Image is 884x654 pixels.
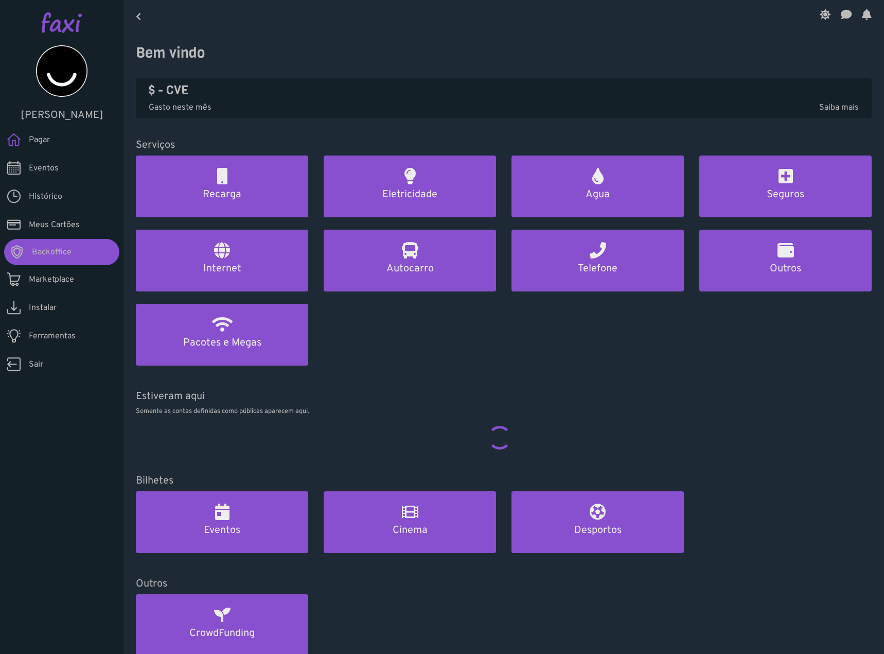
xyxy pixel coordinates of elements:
a: Desportos [511,491,684,553]
a: Backoffice [4,239,119,265]
a: Eletricidade [324,156,496,217]
h5: CrowdFunding [148,627,296,640]
h5: Autocarro [336,263,484,275]
span: Instalar [29,302,57,314]
h5: [PERSON_NAME] [15,109,108,122]
h5: Estiveram aqui [136,390,872,403]
p: Somente as contas definidas como públicas aparecem aqui. [136,407,872,417]
h5: Desportos [524,524,671,537]
a: Outros [699,230,872,291]
span: Meus Cartões [29,219,80,231]
h5: Recarga [148,188,296,201]
h5: Outros [712,263,859,275]
a: [PERSON_NAME] [15,45,108,122]
h5: Internet [148,263,296,275]
h5: Bilhetes [136,475,872,487]
span: Ferramentas [29,330,76,342]
a: Telefone [511,230,684,291]
h3: Bem vindo [136,44,872,62]
h5: Pacotes e Megas [148,337,296,349]
span: Marketplace [29,273,74,286]
p: Gasto neste mês [149,101,859,114]
a: Seguros [699,156,872,217]
h4: $ - CVE [149,83,859,98]
a: Pacotes e Megas [136,304,308,366]
h5: Seguros [712,188,859,201]
a: $ - CVE Gasto neste mêsSaiba mais [149,83,859,114]
h5: Outros [136,578,872,590]
h5: Eventos [148,524,296,537]
a: Internet [136,230,308,291]
h5: Cinema [336,524,484,537]
span: Pagar [29,134,50,146]
a: Autocarro [324,230,496,291]
a: Cinema [324,491,496,553]
h5: Agua [524,188,671,201]
span: Histórico [29,191,62,203]
h5: Serviços [136,139,872,151]
a: Agua [511,156,684,217]
span: Sair [29,358,43,371]
span: Saiba mais [819,101,859,114]
h5: Eletricidade [336,188,484,201]
a: Recarga [136,156,308,217]
h5: Telefone [524,263,671,275]
span: Backoffice [32,246,72,259]
span: Eventos [29,162,59,175]
a: Eventos [136,491,308,553]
